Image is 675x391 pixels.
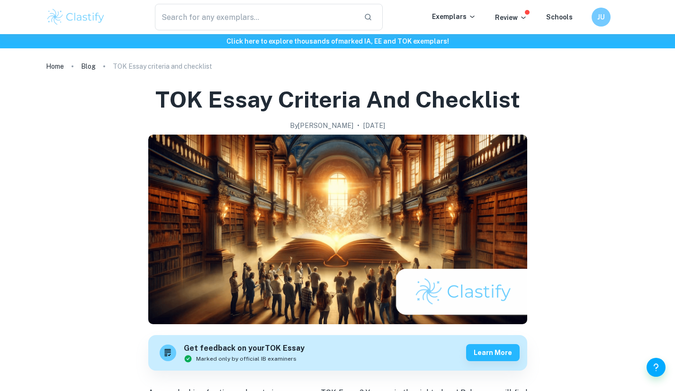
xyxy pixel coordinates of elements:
h2: By [PERSON_NAME] [290,120,353,131]
span: Marked only by official IB examiners [196,355,297,363]
h2: [DATE] [363,120,385,131]
h6: Click here to explore thousands of marked IA, EE and TOK exemplars ! [2,36,673,46]
p: Exemplars [432,11,476,22]
p: Review [495,12,527,23]
a: Home [46,60,64,73]
h6: JU [595,12,606,22]
p: • [357,120,360,131]
a: Schools [546,13,573,21]
button: Help and Feedback [647,358,666,377]
button: JU [592,8,611,27]
img: Clastify logo [46,8,106,27]
a: Get feedback on yourTOK EssayMarked only by official IB examinersLearn more [148,335,527,371]
input: Search for any exemplars... [155,4,357,30]
h6: Get feedback on your TOK Essay [184,343,305,355]
img: TOK Essay criteria and checklist cover image [148,135,527,324]
button: Learn more [466,344,520,361]
p: TOK Essay criteria and checklist [113,61,212,72]
h1: TOK Essay criteria and checklist [155,84,520,115]
a: Blog [81,60,96,73]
